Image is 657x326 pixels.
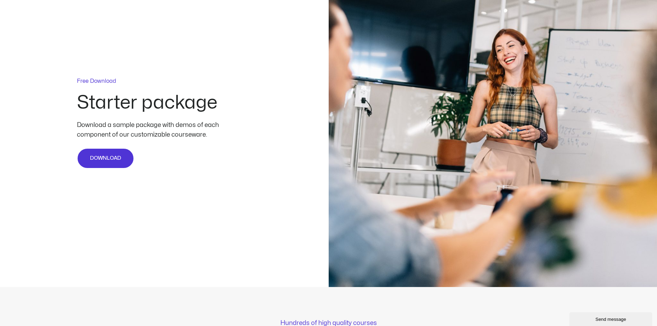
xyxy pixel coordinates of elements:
[77,77,251,85] p: Free Download
[569,311,654,326] iframe: chat widget
[90,154,121,162] span: DOWNLOAD
[77,93,251,112] h2: Starter package
[77,120,251,140] div: Download a sample package with demos of each component of our customizable courseware.
[77,148,134,169] a: DOWNLOAD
